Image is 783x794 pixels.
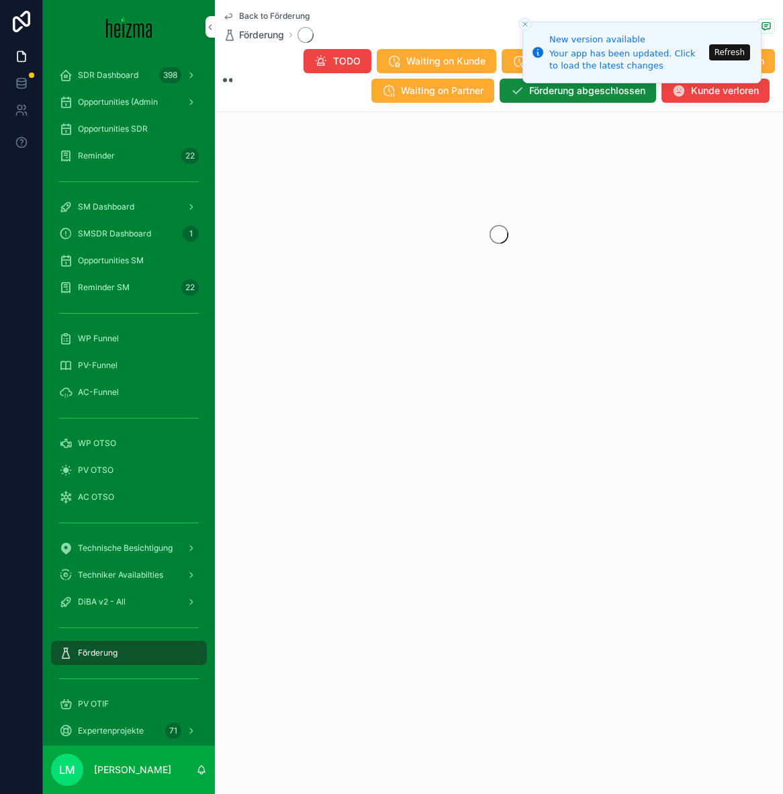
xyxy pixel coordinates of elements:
[78,597,126,607] span: DiBA v2 - All
[78,202,134,212] span: SM Dashboard
[78,570,163,580] span: Techniker Availabilties
[500,79,656,103] button: Förderung abgeschlossen
[549,48,705,72] div: Your app has been updated. Click to load the latest changes
[94,763,171,777] p: [PERSON_NAME]
[78,70,138,81] span: SDR Dashboard
[333,54,361,68] span: TODO
[502,49,629,73] button: Waiting on Behörde
[529,84,645,97] span: Förderung abgeschlossen
[549,33,705,46] div: New version available
[51,692,207,716] a: PV OTIF
[51,353,207,378] a: PV-Funnel
[159,67,181,83] div: 398
[51,144,207,168] a: Reminder22
[51,380,207,404] a: AC-Funnel
[51,641,207,665] a: Förderung
[304,49,371,73] button: TODO
[78,492,114,502] span: AC OTSO
[51,431,207,455] a: WP OTSO
[78,150,115,161] span: Reminder
[51,90,207,114] a: Opportunities (Admin
[51,63,207,87] a: SDR Dashboard398
[661,79,770,103] button: Kunde verloren
[181,279,199,296] div: 22
[43,54,215,746] div: scrollable content
[51,249,207,273] a: Opportunities SM
[78,465,113,476] span: PV OTSO
[59,762,75,778] span: LM
[406,54,486,68] span: Waiting on Kunde
[51,536,207,560] a: Technische Besichtigung
[51,719,207,743] a: Expertenprojekte71
[51,195,207,219] a: SM Dashboard
[51,563,207,587] a: Techniker Availabilties
[51,275,207,300] a: Reminder SM22
[51,458,207,482] a: PV OTSO
[78,438,116,449] span: WP OTSO
[51,590,207,614] a: DiBA v2 - All
[377,49,496,73] button: Waiting on Kunde
[51,485,207,509] a: AC OTSO
[78,360,118,371] span: PV-Funnel
[78,333,119,344] span: WP Funnel
[51,326,207,351] a: WP Funnel
[223,11,310,21] a: Back to Förderung
[78,699,109,709] span: PV OTIF
[78,255,144,266] span: Opportunities SM
[691,84,759,97] span: Kunde verloren
[78,97,158,107] span: Opportunities (Admin
[78,543,173,554] span: Technische Besichtigung
[51,222,207,246] a: SMSDR Dashboard1
[51,117,207,141] a: Opportunities SDR
[78,387,119,398] span: AC-Funnel
[401,84,483,97] span: Waiting on Partner
[106,16,152,38] img: App logo
[239,28,284,42] span: Förderung
[239,11,310,21] span: Back to Förderung
[371,79,494,103] button: Waiting on Partner
[518,17,532,31] button: Close toast
[709,44,750,60] button: Refresh
[78,124,148,134] span: Opportunities SDR
[78,648,118,658] span: Förderung
[78,282,130,293] span: Reminder SM
[165,723,181,739] div: 71
[78,725,144,736] span: Expertenprojekte
[78,228,151,239] span: SMSDR Dashboard
[183,226,199,242] div: 1
[181,148,199,164] div: 22
[223,28,284,42] a: Förderung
